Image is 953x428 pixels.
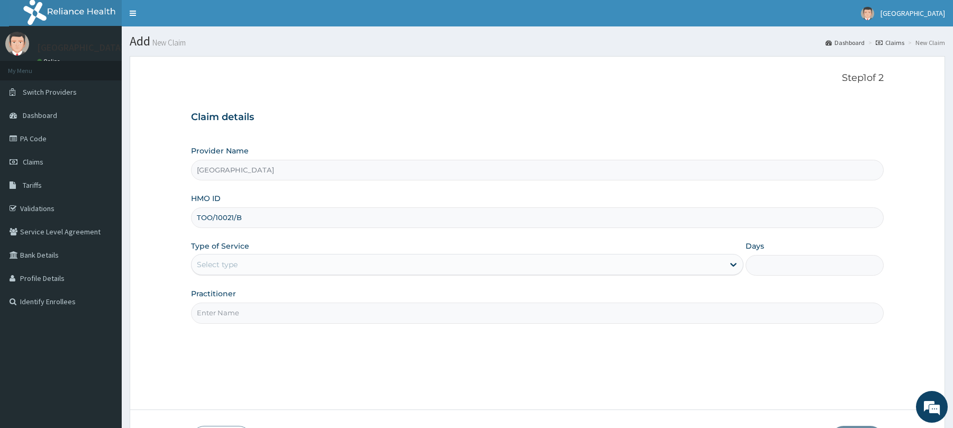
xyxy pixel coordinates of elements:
[191,112,883,123] h3: Claim details
[191,241,249,251] label: Type of Service
[150,39,186,47] small: New Claim
[191,207,883,228] input: Enter HMO ID
[876,38,904,47] a: Claims
[746,241,764,251] label: Days
[191,303,883,323] input: Enter Name
[23,87,77,97] span: Switch Providers
[905,38,945,47] li: New Claim
[191,288,236,299] label: Practitioner
[861,7,874,20] img: User Image
[197,259,238,270] div: Select type
[23,180,42,190] span: Tariffs
[191,193,221,204] label: HMO ID
[37,58,62,65] a: Online
[825,38,865,47] a: Dashboard
[191,72,883,84] p: Step 1 of 2
[23,157,43,167] span: Claims
[130,34,945,48] h1: Add
[5,32,29,56] img: User Image
[37,43,124,52] p: [GEOGRAPHIC_DATA]
[191,145,249,156] label: Provider Name
[881,8,945,18] span: [GEOGRAPHIC_DATA]
[23,111,57,120] span: Dashboard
